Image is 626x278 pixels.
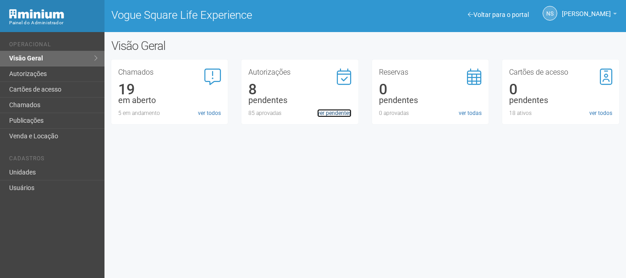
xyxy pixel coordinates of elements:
div: 0 [509,85,612,93]
a: Voltar para o portal [468,11,529,18]
span: Nicolle Silva [562,1,611,17]
div: 85 aprovadas [248,109,351,117]
div: 18 ativos [509,109,612,117]
div: 5 em andamento [118,109,221,117]
div: 0 aprovadas [379,109,482,117]
h3: Chamados [118,69,221,76]
div: pendentes [509,96,612,104]
h3: Autorizações [248,69,351,76]
div: em aberto [118,96,221,104]
a: ver todos [198,109,221,117]
div: pendentes [248,96,351,104]
div: 19 [118,85,221,93]
div: Painel do Administrador [9,19,98,27]
li: Operacional [9,41,98,51]
div: pendentes [379,96,482,104]
h2: Visão Geral [111,39,315,53]
div: 0 [379,85,482,93]
a: ver pendentes [317,109,351,117]
a: ver todas [459,109,482,117]
a: NS [543,6,557,21]
li: Cadastros [9,155,98,165]
a: ver todos [589,109,612,117]
a: [PERSON_NAME] [562,11,617,19]
h1: Vogue Square Life Experience [111,9,358,21]
div: 8 [248,85,351,93]
h3: Reservas [379,69,482,76]
h3: Cartões de acesso [509,69,612,76]
img: Minium [9,9,64,19]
